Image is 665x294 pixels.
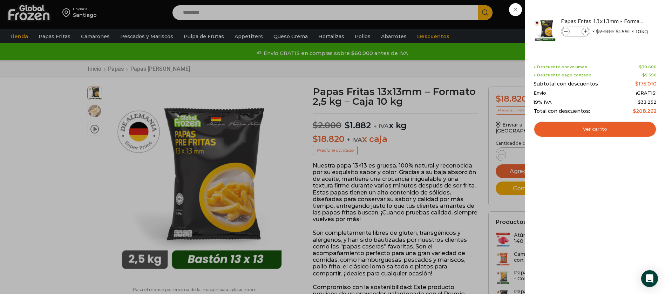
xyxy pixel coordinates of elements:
[639,64,657,69] bdi: 39.600
[640,73,657,77] span: -
[635,81,638,87] span: $
[636,90,657,96] span: ¡GRATIS!
[639,64,642,69] span: $
[596,28,599,35] span: $
[534,81,598,87] span: Subtotal con descuentos
[641,270,658,287] div: Open Intercom Messenger
[638,99,657,105] span: 33.252
[570,28,581,35] input: Product quantity
[633,108,657,114] bdi: 208.262
[633,108,636,114] span: $
[592,27,648,36] span: × × 10kg
[596,28,614,35] bdi: 2.000
[534,100,552,105] span: 19% IVA
[534,90,546,96] span: Envío
[616,28,630,35] bdi: 1.591
[561,18,644,25] a: Papas Fritas 13x13mm - Formato 2,5 kg - Caja 10 kg
[637,65,657,69] span: -
[642,73,657,77] bdi: 5.390
[534,73,591,77] span: + Descuento pago contado
[642,73,645,77] span: $
[616,28,619,35] span: $
[635,81,657,87] bdi: 175.010
[534,65,587,69] span: + Descuento por volumen
[638,99,641,105] span: $
[534,121,657,137] a: Ver carrito
[534,108,590,114] span: Total con descuentos:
